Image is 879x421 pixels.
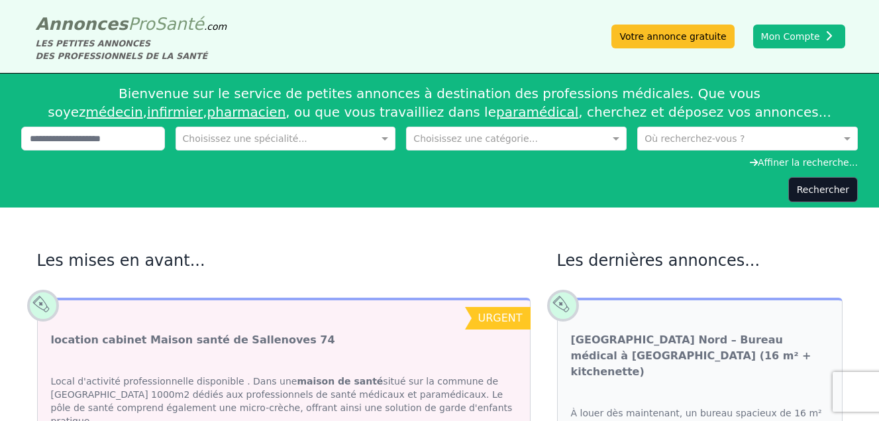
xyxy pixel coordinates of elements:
[155,14,204,34] span: Santé
[21,156,858,169] div: Affiner la recherche...
[557,250,843,271] h2: Les dernières annonces...
[86,104,143,120] a: médecin
[36,14,129,34] span: Annonces
[21,79,858,127] div: Bienvenue sur le service de petites annonces à destination des professions médicales. Que vous so...
[51,332,335,348] a: location cabinet Maison santé de Sallenoves 74
[496,104,578,120] a: paramédical
[571,332,829,380] a: [GEOGRAPHIC_DATA] Nord – Bureau médical à [GEOGRAPHIC_DATA] (16 m² + kitchenette)
[478,312,522,324] span: urgent
[147,104,203,120] a: infirmier
[297,376,383,387] strong: maison de santé
[207,104,286,120] a: pharmacien
[128,14,155,34] span: Pro
[37,250,531,271] h2: Les mises en avant...
[788,177,858,202] button: Rechercher
[611,25,734,48] a: Votre annonce gratuite
[204,21,227,32] span: .com
[753,25,845,48] button: Mon Compte
[36,37,227,62] div: LES PETITES ANNONCES DES PROFESSIONNELS DE LA SANTÉ
[36,14,227,34] a: AnnoncesProSanté.com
